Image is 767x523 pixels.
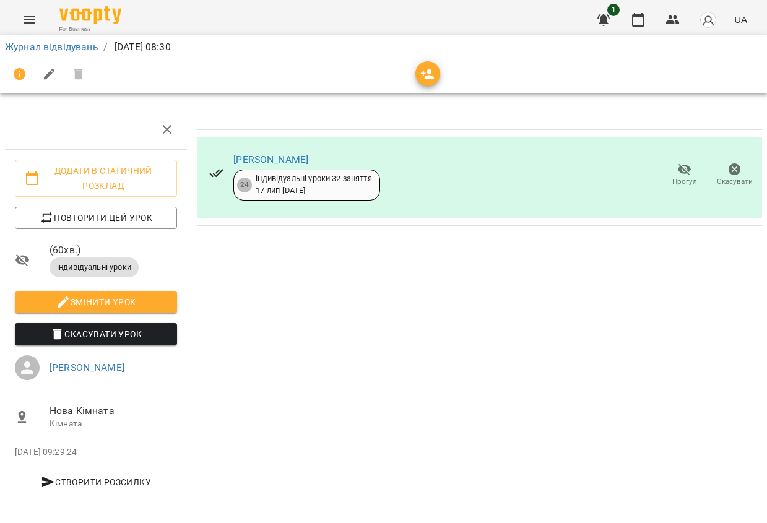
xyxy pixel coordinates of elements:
[5,41,98,53] a: Журнал відвідувань
[709,158,760,192] button: Скасувати
[659,158,709,192] button: Прогул
[233,153,308,165] a: [PERSON_NAME]
[25,210,167,225] span: Повторити цей урок
[15,207,177,229] button: Повторити цей урок
[50,361,124,373] a: [PERSON_NAME]
[112,40,171,54] p: [DATE] 08:30
[20,475,172,490] span: Створити розсилку
[25,295,167,309] span: Змінити урок
[50,418,177,430] p: Кімната
[672,176,697,187] span: Прогул
[50,404,177,418] span: Нова Кімната
[59,6,121,24] img: Voopty Logo
[50,243,177,257] span: ( 60 хв. )
[15,160,177,197] button: Додати в статичний розклад
[15,446,177,459] p: [DATE] 09:29:24
[15,471,177,493] button: Створити розсилку
[25,163,167,193] span: Додати в статичний розклад
[15,5,45,35] button: Menu
[734,13,747,26] span: UA
[700,11,717,28] img: avatar_s.png
[717,176,753,187] span: Скасувати
[103,40,107,54] li: /
[50,262,139,273] span: індивідуальні уроки
[59,25,121,33] span: For Business
[607,4,620,16] span: 1
[5,40,762,54] nav: breadcrumb
[237,178,252,192] div: 24
[256,173,371,196] div: індивідуальні уроки 32 заняття 17 лип - [DATE]
[15,291,177,313] button: Змінити урок
[729,8,752,31] button: UA
[25,327,167,342] span: Скасувати Урок
[15,323,177,345] button: Скасувати Урок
